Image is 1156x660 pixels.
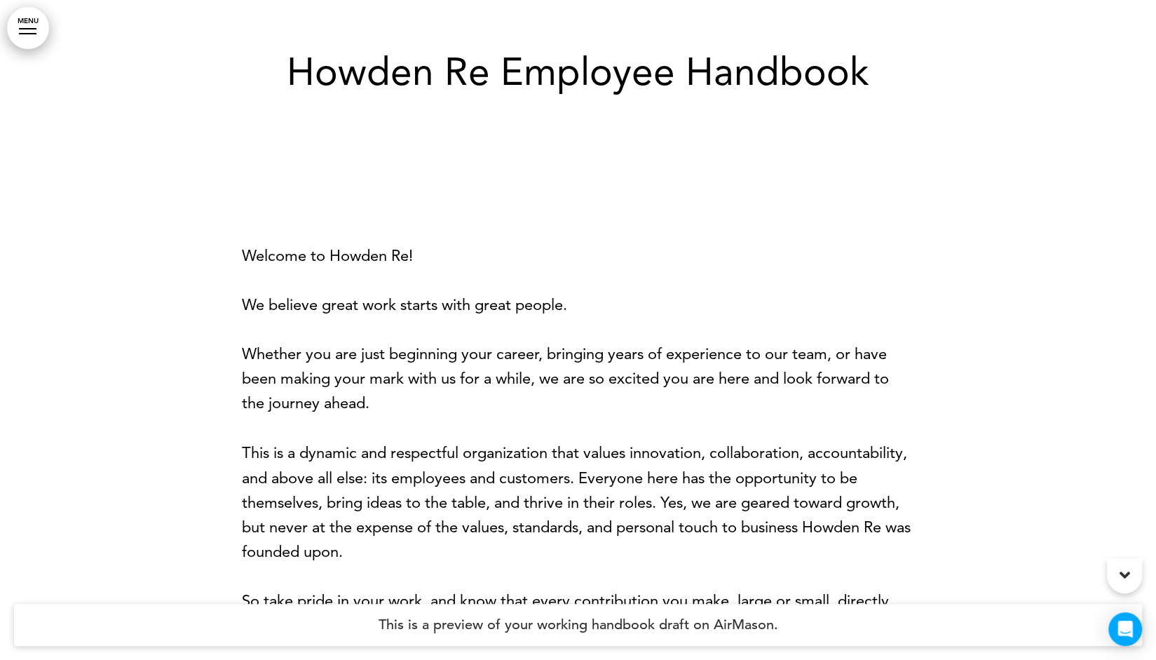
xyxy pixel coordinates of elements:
[14,604,1142,646] h4: This is a preview of your working handbook draft on AirMason.
[1108,612,1142,646] div: Open Intercom Messenger
[242,292,915,317] p: We believe great work starts with great people.
[228,53,929,91] h1: Howden Re Employee Handbook
[242,342,915,416] p: Whether you are just beginning your career, bringing years of experience to our team, or have bee...
[242,588,915,638] p: So take pride in your work, and know that every contribution you make, large or small, directly s...
[7,7,49,49] a: MENU
[242,243,915,268] p: Welcome to Howden Re!
[242,440,915,564] p: This is a dynamic and respectful organization that values innovation, collaboration, accountabili...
